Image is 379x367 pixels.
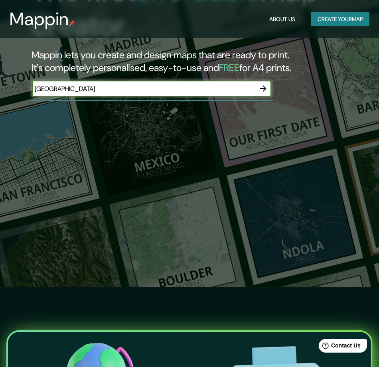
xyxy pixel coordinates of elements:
[308,336,370,358] iframe: Help widget launcher
[32,84,255,93] input: Choose your favourite place
[10,9,69,30] h3: Mappin
[69,20,75,26] img: mappin-pin
[266,12,298,27] button: About Us
[311,12,369,27] button: Create yourmap
[32,49,335,74] h2: Mappin lets you create and design maps that are ready to print. It's completely personalised, eas...
[219,61,240,74] h5: FREE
